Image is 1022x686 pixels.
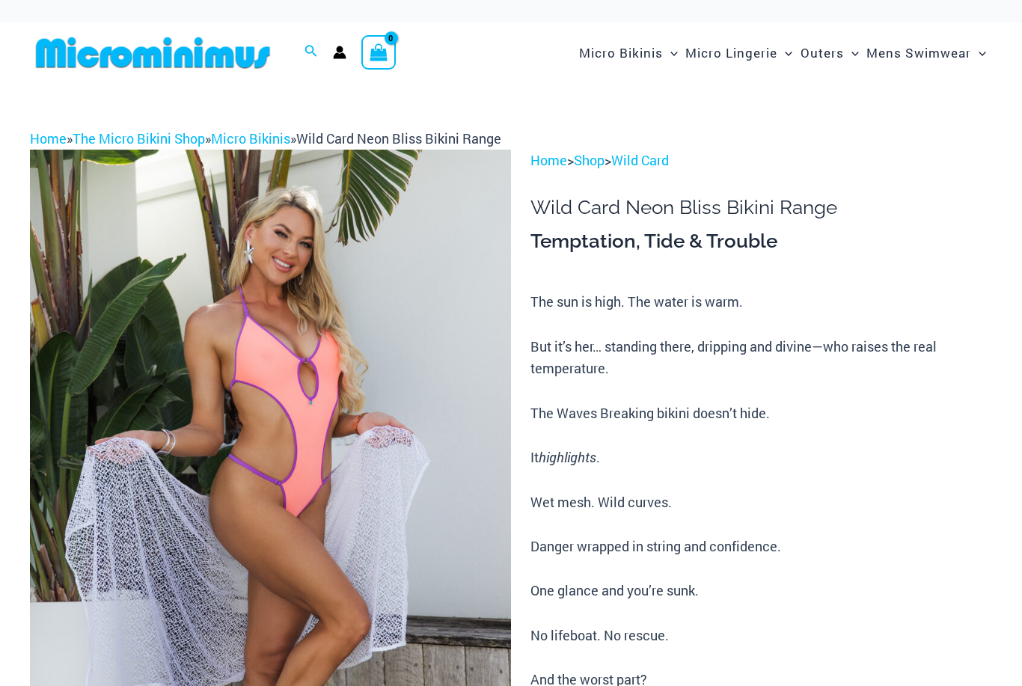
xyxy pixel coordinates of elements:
[305,43,318,62] a: Search icon link
[863,30,990,76] a: Mens SwimwearMenu ToggleMenu Toggle
[30,36,276,70] img: MM SHOP LOGO FLAT
[530,150,992,172] p: > >
[539,448,596,466] i: highlights
[30,129,67,147] a: Home
[296,129,501,147] span: Wild Card Neon Bliss Bikini Range
[530,196,992,219] h1: Wild Card Neon Bliss Bikini Range
[663,34,678,72] span: Menu Toggle
[801,34,844,72] span: Outers
[530,229,992,254] h3: Temptation, Tide & Trouble
[797,30,863,76] a: OutersMenu ToggleMenu Toggle
[971,34,986,72] span: Menu Toggle
[685,34,777,72] span: Micro Lingerie
[211,129,290,147] a: Micro Bikinis
[361,35,396,70] a: View Shopping Cart, empty
[574,151,605,169] a: Shop
[333,46,346,59] a: Account icon link
[611,151,669,169] a: Wild Card
[777,34,792,72] span: Menu Toggle
[866,34,971,72] span: Mens Swimwear
[579,34,663,72] span: Micro Bikinis
[73,129,205,147] a: The Micro Bikini Shop
[575,30,682,76] a: Micro BikinisMenu ToggleMenu Toggle
[844,34,859,72] span: Menu Toggle
[530,151,567,169] a: Home
[682,30,796,76] a: Micro LingerieMenu ToggleMenu Toggle
[30,129,501,147] span: » » »
[573,28,992,78] nav: Site Navigation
